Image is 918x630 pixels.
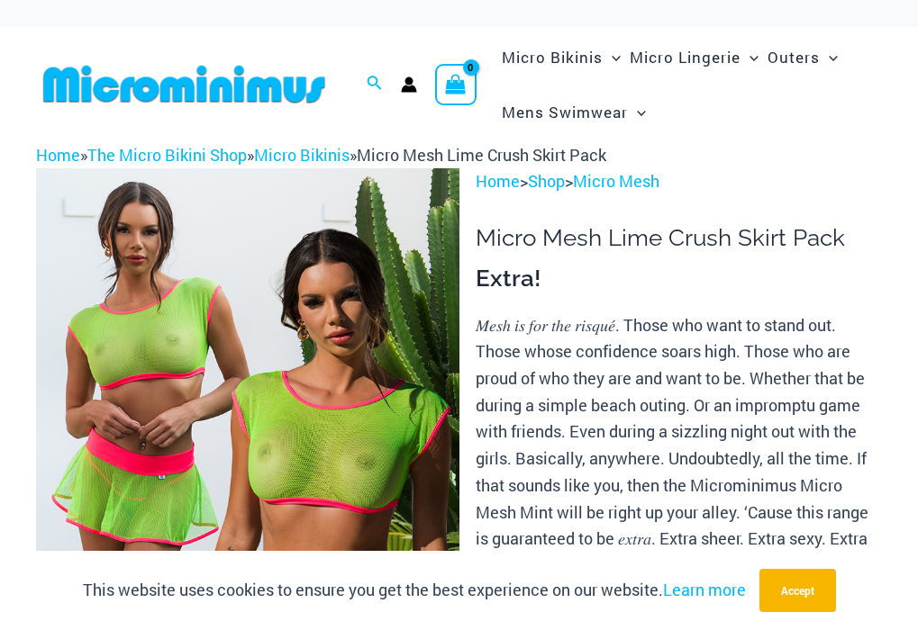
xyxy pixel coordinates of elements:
a: Search icon link [367,73,383,96]
p: > > [476,168,882,195]
a: Home [36,144,80,166]
a: Mens SwimwearMenu ToggleMenu Toggle [497,85,650,139]
a: Shop [528,170,565,192]
h1: Micro Mesh Lime Crush Skirt Pack [476,224,882,252]
p: 𝑀𝑒𝑠ℎ 𝑖𝑠 𝑓𝑜𝑟 𝑡ℎ𝑒 𝑟𝑖𝑠𝑞𝑢𝑒́. Those who want to stand out. Those whose confidence soars high. Those wh... [476,312,882,580]
a: The Micro Bikini Shop [87,144,247,166]
a: Learn more [663,579,746,600]
span: Menu Toggle [741,34,759,80]
nav: Site Navigation [495,27,882,142]
img: MM SHOP LOGO FLAT [36,64,332,104]
a: Micro LingerieMenu ToggleMenu Toggle [625,30,763,85]
span: Mens Swimwear [502,89,628,135]
span: » » » [36,144,606,166]
a: Micro BikinisMenu ToggleMenu Toggle [497,30,625,85]
a: View Shopping Cart, empty [435,64,477,105]
a: Account icon link [401,76,417,93]
span: Micro Bikinis [502,34,603,80]
span: Micro Mesh Lime Crush Skirt Pack [357,144,606,166]
a: Micro Mesh [573,170,659,192]
span: Menu Toggle [820,34,838,80]
span: Menu Toggle [603,34,621,80]
a: OutersMenu ToggleMenu Toggle [763,30,842,85]
p: This website uses cookies to ensure you get the best experience on our website. [83,577,746,604]
a: Micro Bikinis [254,144,350,166]
span: Outers [768,34,820,80]
a: Home [476,170,520,192]
button: Accept [759,569,836,612]
span: Menu Toggle [628,89,646,135]
span: Micro Lingerie [630,34,741,80]
h3: Extra! [476,264,882,294]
